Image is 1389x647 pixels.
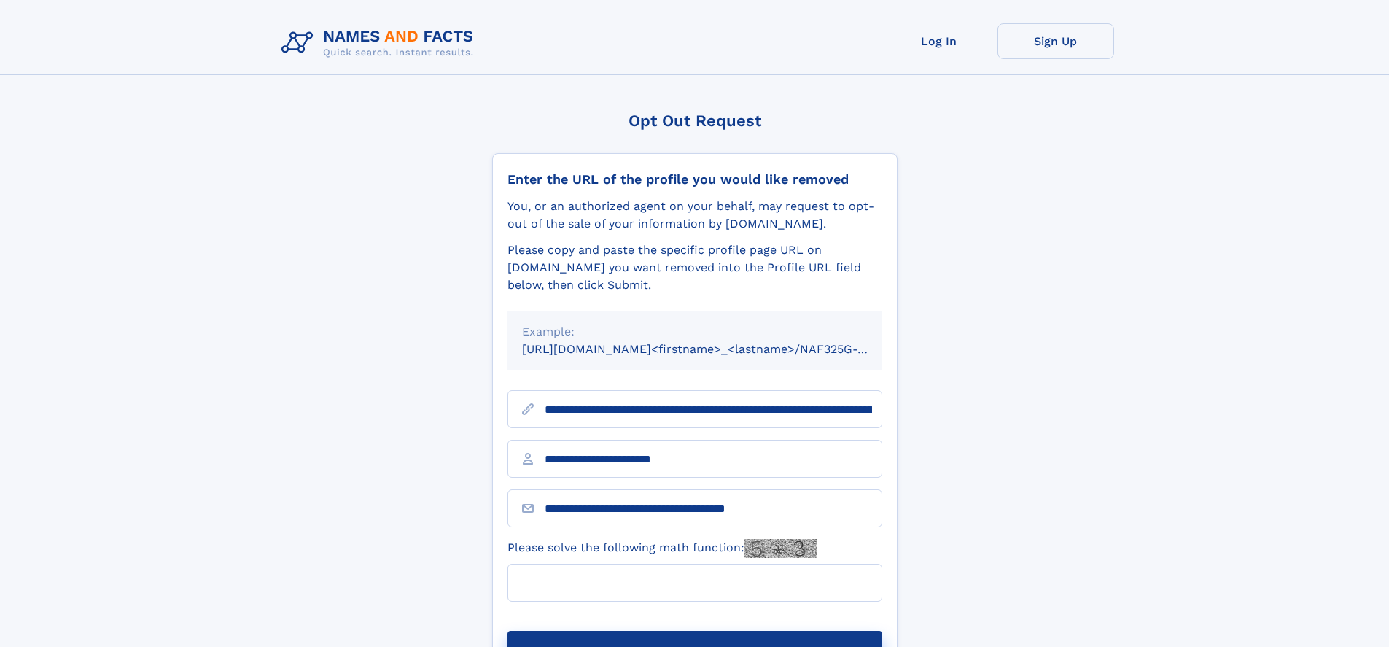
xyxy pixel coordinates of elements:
div: Example: [522,323,868,341]
a: Sign Up [997,23,1114,59]
div: Enter the URL of the profile you would like removed [507,171,882,187]
label: Please solve the following math function: [507,539,817,558]
a: Log In [881,23,997,59]
div: Please copy and paste the specific profile page URL on [DOMAIN_NAME] you want removed into the Pr... [507,241,882,294]
div: You, or an authorized agent on your behalf, may request to opt-out of the sale of your informatio... [507,198,882,233]
div: Opt Out Request [492,112,898,130]
small: [URL][DOMAIN_NAME]<firstname>_<lastname>/NAF325G-xxxxxxxx [522,342,910,356]
img: Logo Names and Facts [276,23,486,63]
